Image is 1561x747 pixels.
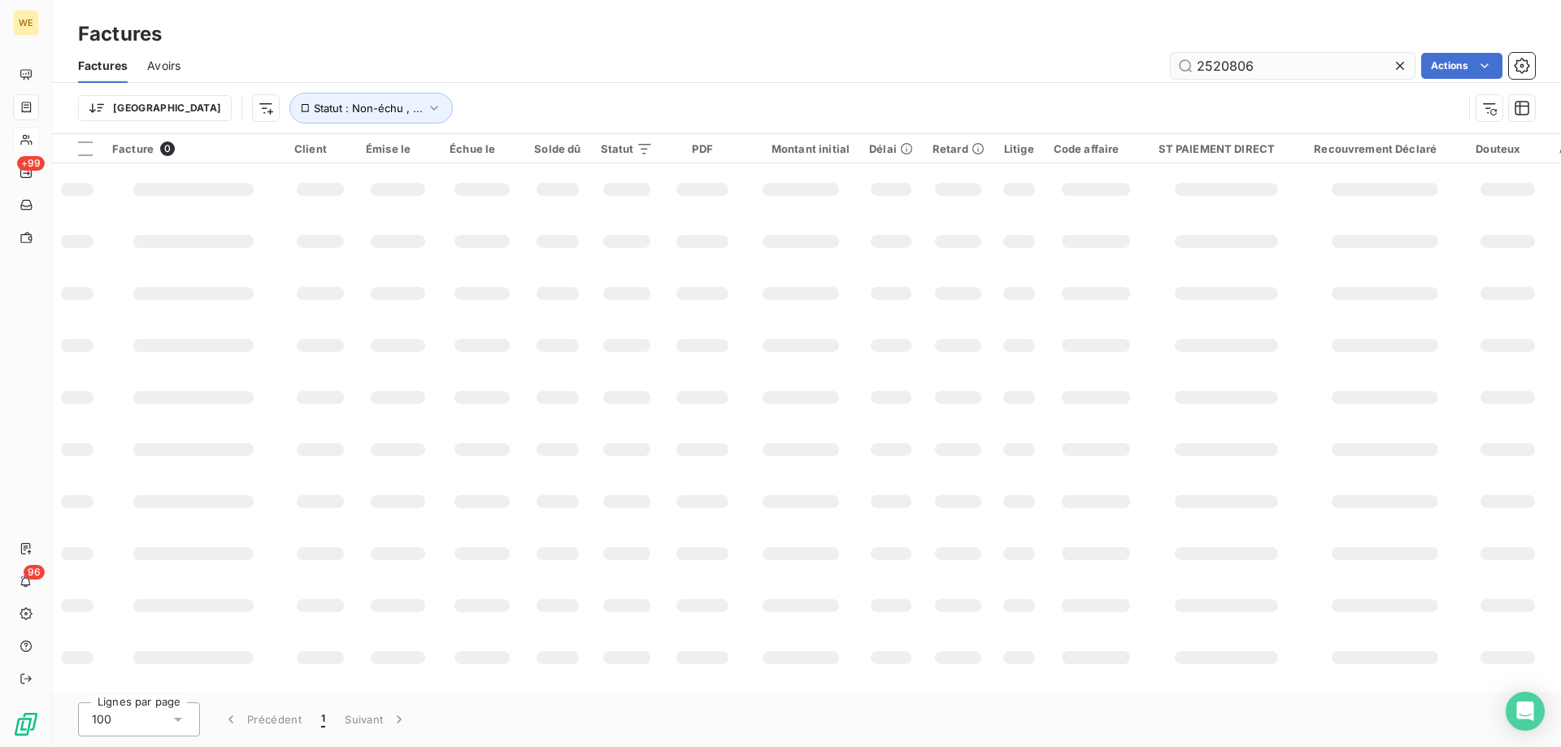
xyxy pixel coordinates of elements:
div: ST PAIEMENT DIRECT [1159,142,1295,155]
div: Recouvrement Déclaré [1314,142,1456,155]
span: 0 [160,141,175,156]
div: Litige [1004,142,1034,155]
span: Facture [112,142,154,155]
button: [GEOGRAPHIC_DATA] [78,95,232,121]
span: 1 [321,711,325,727]
button: Actions [1421,53,1502,79]
span: Avoirs [147,58,180,74]
div: Douteux [1476,142,1540,155]
div: Échue le [450,142,515,155]
div: Code affaire [1054,142,1139,155]
span: 96 [24,565,45,580]
span: +99 [17,156,45,171]
span: 100 [92,711,111,727]
div: Statut [601,142,654,155]
input: Rechercher [1171,53,1415,79]
div: PDF [672,142,732,155]
div: Solde dû [534,142,580,155]
button: Précédent [213,702,311,736]
div: Retard [933,142,985,155]
h3: Factures [78,20,162,49]
div: Émise le [366,142,430,155]
div: Montant initial [752,142,850,155]
span: Factures [78,58,128,74]
div: Client [294,142,346,155]
span: Statut : Non-échu , ... [314,102,423,115]
img: Logo LeanPay [13,711,39,737]
div: Délai [869,142,913,155]
button: 1 [311,702,335,736]
div: Open Intercom Messenger [1506,692,1545,731]
button: Statut : Non-échu , ... [289,93,453,124]
div: WE [13,10,39,36]
button: Suivant [335,702,417,736]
